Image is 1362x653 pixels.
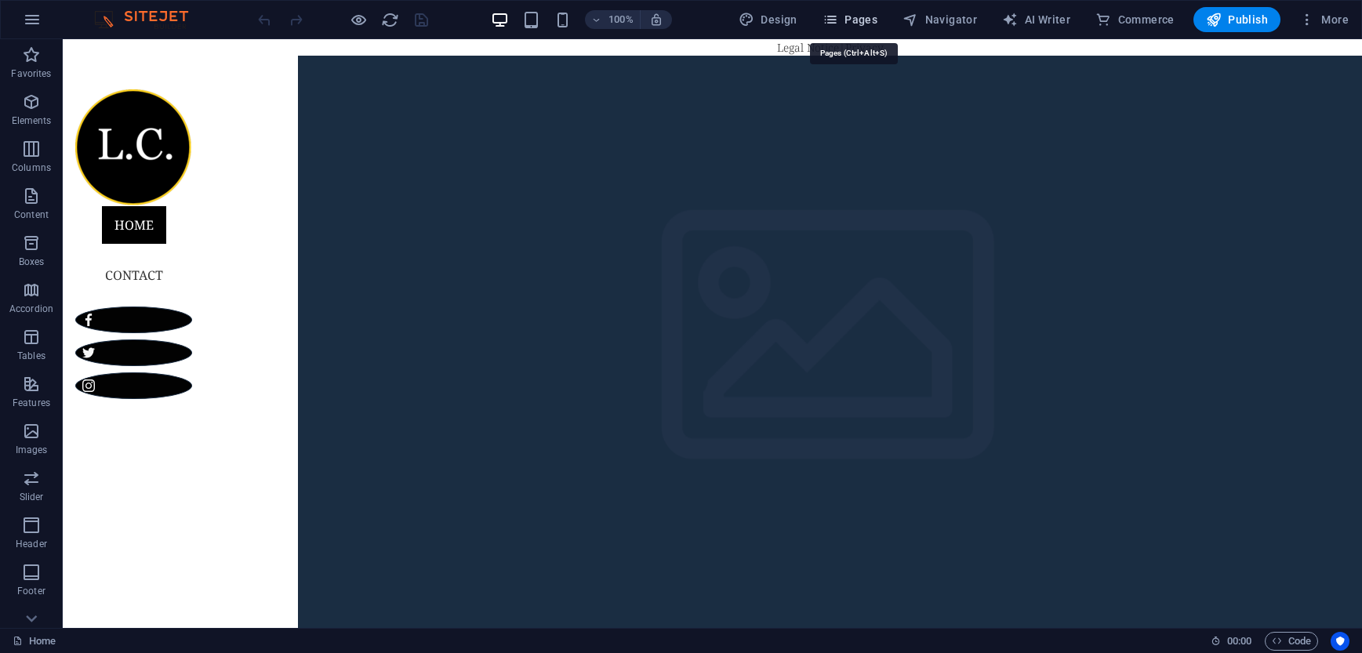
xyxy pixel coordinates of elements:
[381,11,399,29] i: Reload page
[996,7,1077,32] button: AI Writer
[896,7,983,32] button: Navigator
[732,7,804,32] button: Design
[732,7,804,32] div: Design (Ctrl+Alt+Y)
[12,161,51,174] p: Columns
[1206,12,1268,27] span: Publish
[17,585,45,597] p: Footer
[349,10,368,29] button: Click here to leave preview mode and continue editing
[90,10,208,29] img: Editor Logo
[585,10,641,29] button: 100%
[649,13,663,27] i: On resize automatically adjust zoom level to fit chosen device.
[11,67,51,80] p: Favorites
[16,538,47,550] p: Header
[1227,632,1251,651] span: 00 00
[1211,632,1252,651] h6: Session time
[816,7,884,32] button: Pages
[13,632,56,651] a: Click to cancel selection. Double-click to open Pages
[380,10,399,29] button: reload
[903,12,977,27] span: Navigator
[1002,12,1070,27] span: AI Writer
[9,303,53,315] p: Accordion
[14,209,49,221] p: Content
[1193,7,1280,32] button: Publish
[13,397,50,409] p: Features
[1331,632,1349,651] button: Usercentrics
[739,12,797,27] span: Design
[1238,635,1240,647] span: :
[20,491,44,503] p: Slider
[1299,12,1349,27] span: More
[1265,632,1318,651] button: Code
[1272,632,1311,651] span: Code
[16,444,48,456] p: Images
[608,10,634,29] h6: 100%
[1293,7,1355,32] button: More
[1095,12,1175,27] span: Commerce
[1089,7,1181,32] button: Commerce
[19,256,45,268] p: Boxes
[823,12,877,27] span: Pages
[17,350,45,362] p: Tables
[12,114,52,127] p: Elements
